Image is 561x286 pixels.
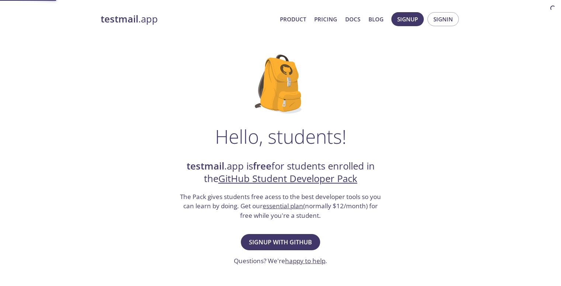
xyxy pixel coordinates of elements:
[345,14,360,24] a: Docs
[253,160,271,172] strong: free
[101,13,274,25] a: testmail.app
[280,14,306,24] a: Product
[255,55,306,114] img: github-student-backpack.png
[391,12,424,26] button: Signup
[215,125,346,147] h1: Hello, students!
[263,202,303,210] a: essential plan
[179,160,382,185] h2: .app is for students enrolled in the
[234,256,327,266] h3: Questions? We're .
[187,160,224,172] strong: testmail
[218,172,357,185] a: GitHub Student Developer Pack
[314,14,337,24] a: Pricing
[397,14,418,24] span: Signup
[285,257,325,265] a: happy to help
[433,14,453,24] span: Signin
[249,237,312,247] span: Signup with GitHub
[241,234,320,250] button: Signup with GitHub
[179,192,382,220] h3: The Pack gives students free acess to the best developer tools so you can learn by doing. Get our...
[427,12,459,26] button: Signin
[368,14,384,24] a: Blog
[101,13,138,25] strong: testmail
